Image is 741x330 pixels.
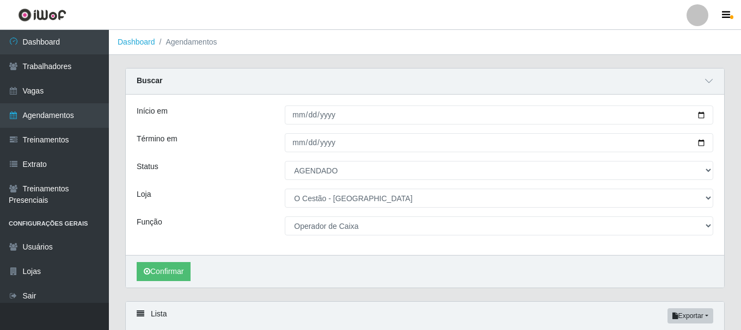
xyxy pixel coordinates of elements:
label: Término em [137,133,177,145]
li: Agendamentos [155,36,217,48]
input: 00/00/0000 [285,105,713,124]
strong: Buscar [137,76,162,85]
a: Dashboard [118,38,155,46]
img: CoreUI Logo [18,8,66,22]
label: Loja [137,189,151,200]
button: Exportar [667,308,713,323]
label: Início em [137,105,168,117]
nav: breadcrumb [109,30,741,55]
label: Função [137,216,162,228]
button: Confirmar [137,262,191,281]
input: 00/00/0000 [285,133,713,152]
label: Status [137,161,158,172]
